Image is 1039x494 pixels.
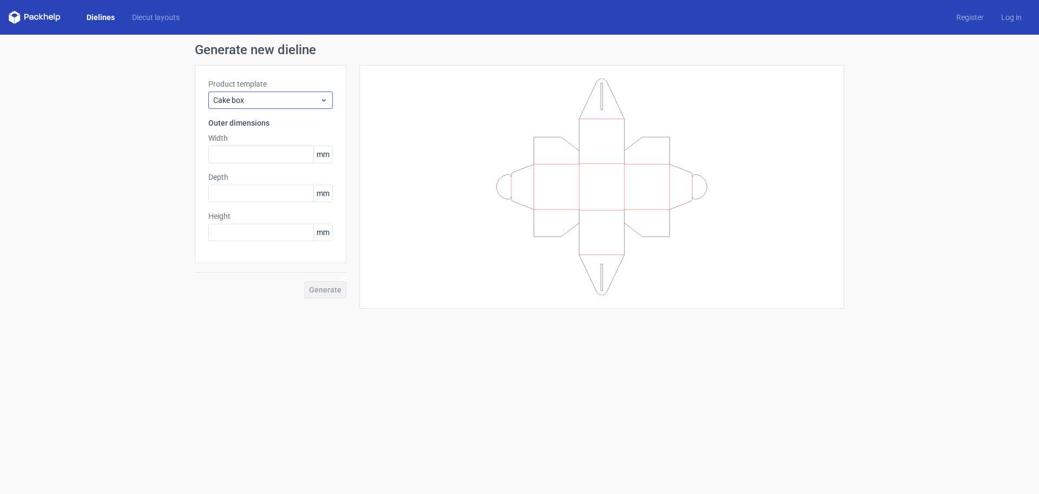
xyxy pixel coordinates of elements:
[208,133,333,144] label: Width
[213,95,320,106] span: Cake box
[208,172,333,183] label: Depth
[123,12,188,23] a: Diecut layouts
[208,211,333,222] label: Height
[208,79,333,89] label: Product template
[313,185,332,201] span: mm
[948,12,992,23] a: Register
[313,224,332,240] span: mm
[78,12,123,23] a: Dielines
[195,43,844,56] h1: Generate new dieline
[208,118,333,128] h3: Outer dimensions
[313,146,332,162] span: mm
[992,12,1030,23] a: Log in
